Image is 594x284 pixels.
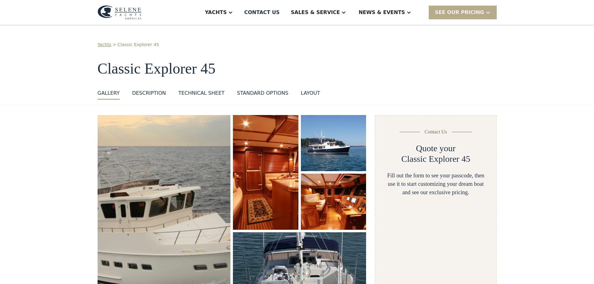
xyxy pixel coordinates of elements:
div: Technical sheet [178,89,225,97]
div: Contact US [244,9,280,16]
div: Yachts [205,9,227,16]
div: > [113,41,116,48]
div: DESCRIPTION [132,89,166,97]
a: DESCRIPTION [132,89,166,100]
div: SEE Our Pricing [435,9,484,16]
a: standard options [237,89,288,100]
a: open lightbox [301,115,366,171]
img: 45 foot motor yacht [301,174,366,230]
div: SEE Our Pricing [429,6,497,19]
a: Classic Explorer 45 [118,41,159,48]
a: GALLERY [98,89,120,100]
div: News & EVENTS [359,9,405,16]
img: 45 foot motor yacht [233,115,298,230]
h1: Classic Explorer 45 [98,60,497,77]
img: logo [98,5,142,20]
div: standard options [237,89,288,97]
h2: Classic Explorer 45 [401,154,470,164]
div: Sales & Service [291,9,340,16]
a: Yachts [98,41,112,48]
a: open lightbox [301,174,366,230]
img: 45 foot motor yacht [301,115,366,171]
a: open lightbox [233,115,298,230]
a: layout [301,89,320,100]
h2: Quote your [416,143,456,154]
div: Fill out the form to see your passcode, then use it to start customizing your dream boat and see ... [385,171,486,197]
div: GALLERY [98,89,120,97]
div: layout [301,89,320,97]
div: Contact Us [425,128,447,136]
a: Technical sheet [178,89,225,100]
